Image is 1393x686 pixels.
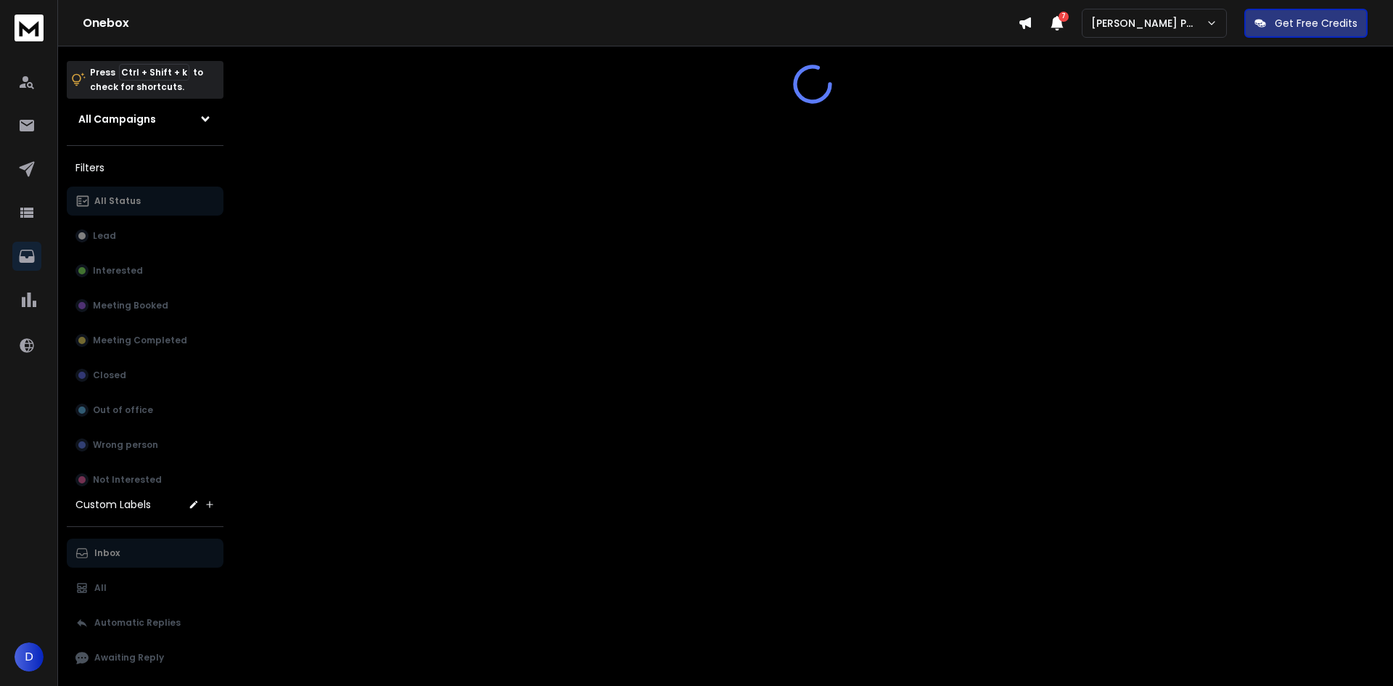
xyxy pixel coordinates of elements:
[1275,16,1357,30] p: Get Free Credits
[15,15,44,41] img: logo
[78,112,156,126] h1: All Campaigns
[119,64,189,81] span: Ctrl + Shift + k
[83,15,1018,32] h1: Onebox
[67,158,223,178] h3: Filters
[15,642,44,671] button: D
[75,497,151,512] h3: Custom Labels
[67,105,223,134] button: All Campaigns
[90,65,203,94] p: Press to check for shortcuts.
[1244,9,1368,38] button: Get Free Credits
[1091,16,1206,30] p: [PERSON_NAME] Partners
[1059,12,1069,22] span: 7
